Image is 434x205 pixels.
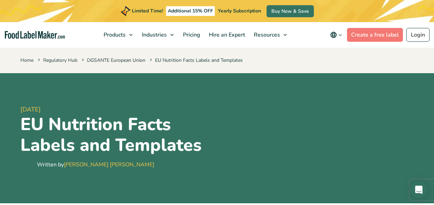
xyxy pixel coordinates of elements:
[205,22,248,48] a: Hire an Expert
[267,5,314,17] a: Buy Now & Save
[99,22,136,48] a: Products
[166,6,215,16] span: Additional 15% OFF
[218,8,261,14] span: Yearly Subscription
[250,22,290,48] a: Resources
[20,57,33,64] a: Home
[102,31,126,39] span: Products
[252,31,281,39] span: Resources
[406,28,430,42] a: Login
[138,22,177,48] a: Industries
[37,160,154,169] div: Written by
[132,8,163,14] span: Limited Time!
[148,57,243,64] span: EU Nutrition Facts Labels and Templates
[179,22,203,48] a: Pricing
[347,28,403,42] a: Create a free label
[43,57,77,64] a: Regulatory Hub
[87,57,145,64] a: DGSANTE European Union
[64,161,154,168] a: [PERSON_NAME] [PERSON_NAME]
[207,31,246,39] span: Hire an Expert
[411,182,427,198] div: Open Intercom Messenger
[181,31,201,39] span: Pricing
[140,31,167,39] span: Industries
[20,114,214,156] h1: EU Nutrition Facts Labels and Templates
[20,105,214,114] span: [DATE]
[20,158,34,172] img: Maria Abi Hanna - Food Label Maker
